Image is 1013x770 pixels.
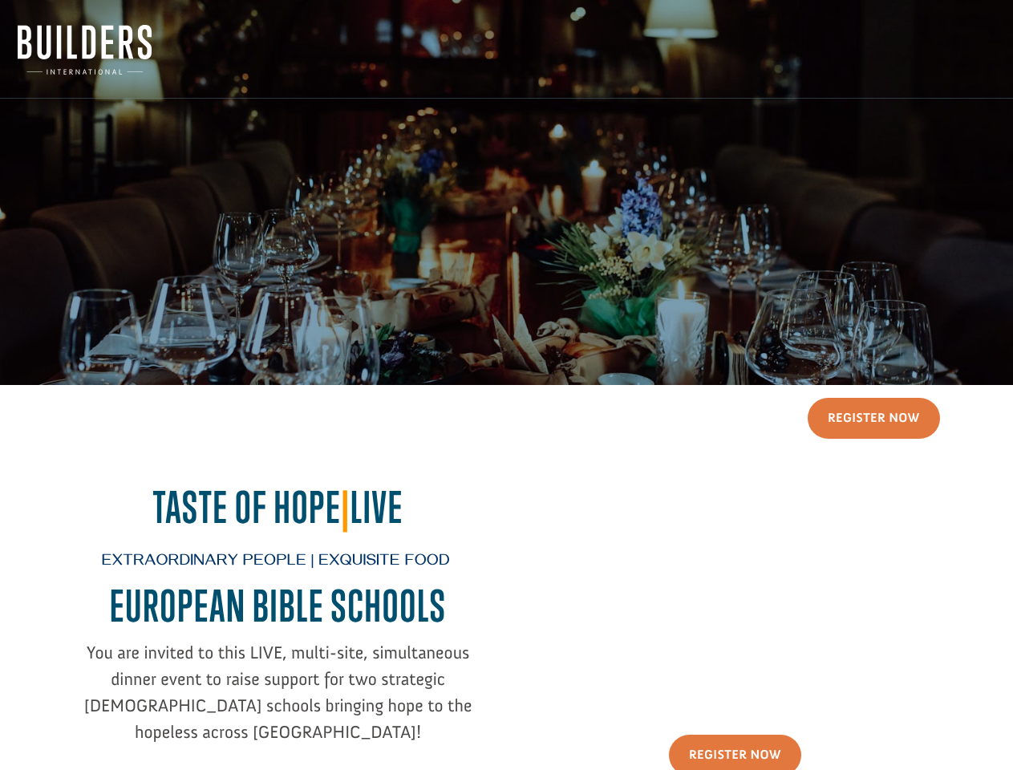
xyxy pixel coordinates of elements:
[102,553,450,573] span: Extraordinary People | Exquisite Food
[530,481,939,711] iframe: Taste of Hope European Bible Schools - Sizzle Invite Video
[74,581,483,639] h2: EUROPEAN BIBLE SCHOOL
[18,25,152,75] img: Builders International
[74,482,483,541] h2: Taste of Hope Live
[808,398,940,439] a: Register Now
[430,580,447,631] span: S
[84,642,472,743] span: You are invited to this LIVE, multi-site, simultaneous dinner event to raise support for two stra...
[341,481,350,533] span: |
